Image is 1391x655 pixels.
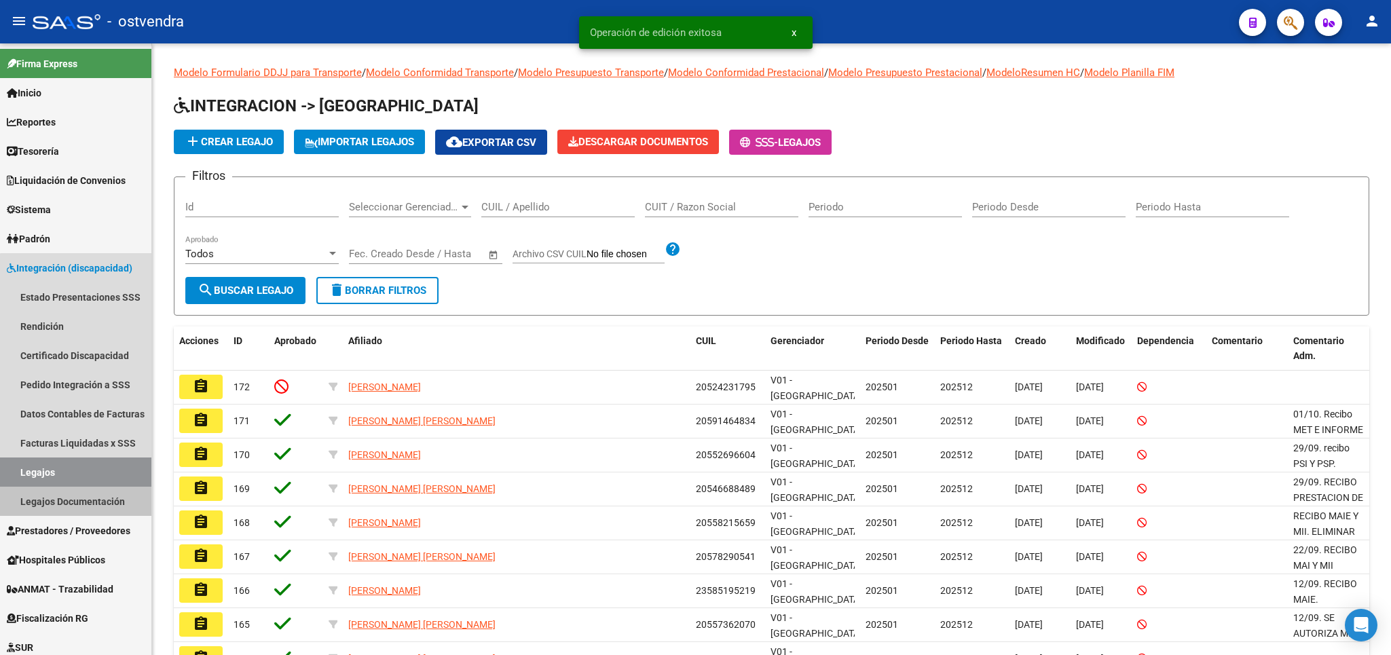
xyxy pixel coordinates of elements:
span: Hospitales Públicos [7,553,105,567]
span: INTEGRACION -> [GEOGRAPHIC_DATA] [174,96,479,115]
span: V01 - [GEOGRAPHIC_DATA] [771,510,862,537]
span: [DATE] [1076,517,1104,528]
span: Reportes [7,115,56,130]
mat-icon: person [1364,13,1380,29]
mat-icon: assignment [193,514,209,530]
datatable-header-cell: Aprobado [269,326,323,371]
span: 22/09. RECIBO MAI Y MII [1293,544,1357,571]
div: Open Intercom Messenger [1345,609,1377,641]
span: V01 - [GEOGRAPHIC_DATA] [771,375,862,401]
span: 166 [234,585,250,596]
span: V01 - [GEOGRAPHIC_DATA] [771,578,862,605]
a: Modelo Conformidad Prestacional [668,67,824,79]
span: - [740,136,778,149]
span: Aprobado [274,335,316,346]
span: [DATE] [1076,449,1104,460]
span: [PERSON_NAME] [348,381,421,392]
span: V01 - [GEOGRAPHIC_DATA] [771,612,862,639]
span: 202512 [940,449,973,460]
span: Comentario [1212,335,1263,346]
span: Dependencia [1137,335,1194,346]
span: [DATE] [1076,415,1104,426]
span: 202501 [866,381,898,392]
a: Modelo Presupuesto Prestacional [828,67,982,79]
datatable-header-cell: ID [228,326,269,371]
span: Tesorería [7,144,59,159]
datatable-header-cell: Periodo Desde [860,326,935,371]
span: 29/09. recibo PSI Y PSP. INFORMAR ESTADO DE PSM [1293,443,1363,500]
span: 202501 [866,517,898,528]
span: [DATE] [1015,415,1043,426]
span: V01 - [GEOGRAPHIC_DATA] [771,544,862,571]
span: Operación de edición exitosa [590,26,722,39]
span: 20578290541 [696,551,756,562]
span: 202512 [940,585,973,596]
span: [DATE] [1015,551,1043,562]
span: 20552696604 [696,449,756,460]
mat-icon: assignment [193,480,209,496]
button: Descargar Documentos [557,130,719,154]
span: [PERSON_NAME] [348,449,421,460]
datatable-header-cell: Gerenciador [765,326,860,371]
span: 12/09. SE AUTORIZA MII Y MAIE [1293,612,1361,654]
button: Borrar Filtros [316,277,439,304]
mat-icon: assignment [193,378,209,394]
span: [DATE] [1015,381,1043,392]
span: 20524231795 [696,381,756,392]
span: 20558215659 [696,517,756,528]
span: V01 - [GEOGRAPHIC_DATA] [771,476,862,503]
span: [PERSON_NAME] [PERSON_NAME] [348,415,496,426]
span: Fiscalización RG [7,611,88,626]
mat-icon: search [198,282,214,298]
datatable-header-cell: Periodo Hasta [935,326,1009,371]
span: Firma Express [7,56,77,71]
span: 01/10. Recibo MET E INFORME [1293,409,1363,435]
a: ModeloResumen HC [986,67,1080,79]
span: [PERSON_NAME] [PERSON_NAME] [348,483,496,494]
datatable-header-cell: Modificado [1071,326,1132,371]
datatable-header-cell: Afiliado [343,326,690,371]
mat-icon: menu [11,13,27,29]
span: Todos [185,248,214,260]
span: 202501 [866,585,898,596]
input: Fecha inicio [349,248,404,260]
a: Modelo Planilla FIM [1084,67,1174,79]
span: 202512 [940,483,973,494]
span: IMPORTAR LEGAJOS [305,136,414,148]
span: [DATE] [1015,483,1043,494]
mat-icon: assignment [193,548,209,564]
span: 20557362070 [696,619,756,630]
input: Archivo CSV CUIL [587,248,665,261]
span: Gerenciador [771,335,824,346]
button: -Legajos [729,130,832,155]
button: Buscar Legajo [185,277,305,304]
span: 202501 [866,551,898,562]
span: 171 [234,415,250,426]
span: [DATE] [1015,619,1043,630]
button: Open calendar [486,247,502,263]
span: [DATE] [1015,449,1043,460]
span: ID [234,335,242,346]
h3: Filtros [185,166,232,185]
span: 202512 [940,517,973,528]
mat-icon: assignment [193,412,209,428]
span: Seleccionar Gerenciador [349,201,459,213]
span: Afiliado [348,335,382,346]
span: [DATE] [1076,551,1104,562]
span: Exportar CSV [446,136,536,149]
span: 167 [234,551,250,562]
span: 202501 [866,619,898,630]
span: [DATE] [1076,585,1104,596]
button: Crear Legajo [174,130,284,154]
span: RECIBO MAIE Y MII. ELIMINAR PRESTADOR ERRONEO. [1293,510,1358,567]
span: 20546688489 [696,483,756,494]
span: Sistema [7,202,51,217]
mat-icon: delete [329,282,345,298]
span: 168 [234,517,250,528]
span: Comentario Adm. [1293,335,1344,362]
button: x [781,20,807,45]
span: [DATE] [1076,619,1104,630]
mat-icon: cloud_download [446,134,462,150]
span: V01 - [GEOGRAPHIC_DATA] [771,409,862,435]
button: Exportar CSV [435,130,547,155]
